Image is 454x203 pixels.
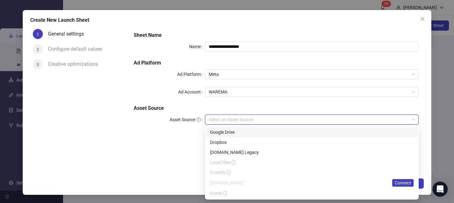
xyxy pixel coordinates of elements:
[210,160,236,165] span: Local Files
[206,167,417,178] div: Frontify
[420,16,425,21] span: close
[417,14,428,24] button: Close
[134,31,419,39] h5: Sheet Name
[37,47,39,52] span: 2
[209,87,415,97] span: WAREMA
[223,191,227,195] span: info-circle
[210,129,414,136] div: Google Drive
[209,70,415,79] span: Meta
[206,137,417,147] div: Dropbox
[205,42,419,52] input: Name
[206,178,417,188] div: Frame.io
[170,115,205,125] label: Asset Source
[178,87,205,97] label: Ad Account
[37,62,39,67] span: 3
[392,179,414,187] button: Connect
[189,42,205,52] label: Name
[30,16,424,24] div: Create New Launch Sheet
[206,188,417,198] div: Iconik
[210,149,414,156] div: [DOMAIN_NAME] Legacy
[395,180,411,185] span: Connect
[37,32,39,37] span: 1
[226,170,231,175] span: info-circle
[210,139,414,146] div: Dropbox
[210,179,244,186] span: [DOMAIN_NAME]
[48,59,103,69] div: Creative optimizations
[134,104,419,112] h5: Asset Source
[433,182,448,197] div: Open Intercom Messenger
[196,117,201,122] span: question-circle
[134,59,419,67] h5: Ad Platform
[210,170,231,175] span: Frontify
[48,44,107,54] div: Configure default values
[210,191,227,196] span: Iconik
[177,69,205,79] label: Ad Platform
[206,147,417,157] div: Frame.io Legacy
[231,160,236,165] span: info-circle
[206,157,417,167] div: Local Files
[48,29,89,39] div: General settings
[206,127,417,137] div: Google Drive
